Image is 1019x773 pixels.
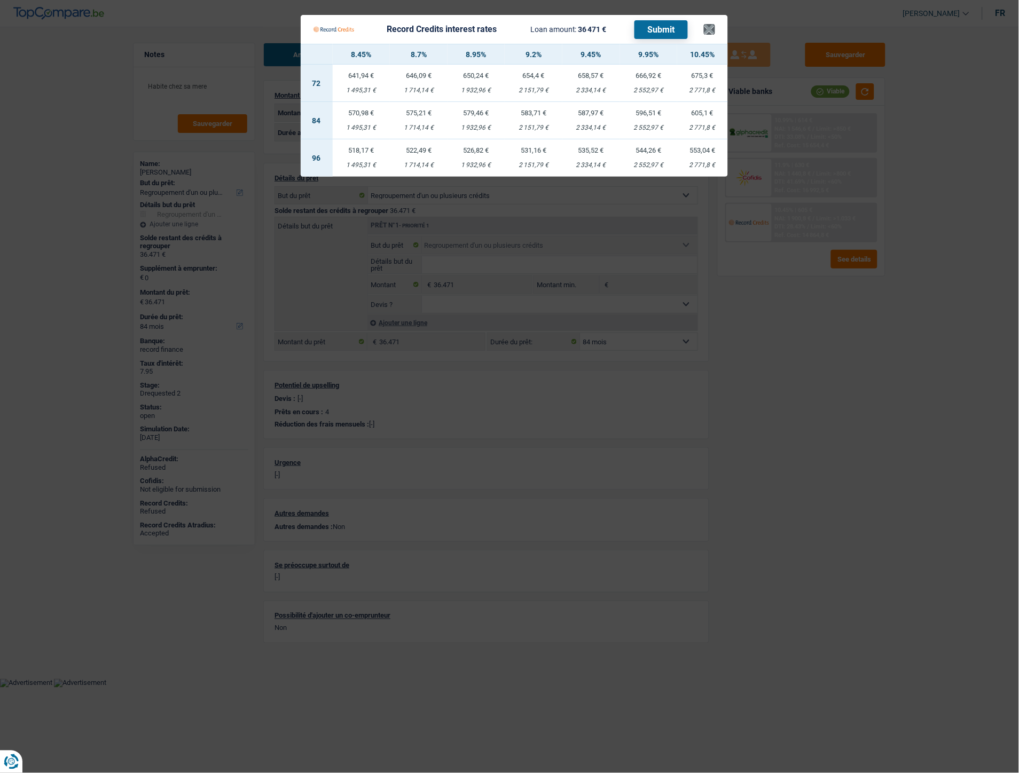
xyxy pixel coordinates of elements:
[387,25,497,34] div: Record Credits interest rates
[505,147,562,154] div: 531,16 €
[562,44,620,65] th: 9.45%
[333,44,390,65] th: 8.45%
[677,109,727,116] div: 605,1 €
[704,24,715,35] button: ×
[448,72,505,79] div: 650,24 €
[505,72,562,79] div: 654,4 €
[620,109,678,116] div: 596,51 €
[333,109,390,116] div: 570,98 €
[390,72,448,79] div: 646,09 €
[301,139,333,177] td: 96
[448,124,505,131] div: 1 932,96 €
[620,72,678,79] div: 666,92 €
[562,147,620,154] div: 535,52 €
[562,109,620,116] div: 587,97 €
[677,147,727,154] div: 553,04 €
[505,87,562,94] div: 2 151,79 €
[301,65,333,102] td: 72
[677,87,727,94] div: 2 771,8 €
[677,124,727,131] div: 2 771,8 €
[333,147,390,154] div: 518,17 €
[634,20,688,39] button: Submit
[448,162,505,169] div: 1 932,96 €
[620,162,678,169] div: 2 552,97 €
[390,147,448,154] div: 522,49 €
[562,162,620,169] div: 2 334,14 €
[677,44,727,65] th: 10.45%
[505,44,562,65] th: 9.2%
[390,162,448,169] div: 1 714,14 €
[390,87,448,94] div: 1 714,14 €
[333,162,390,169] div: 1 495,31 €
[562,124,620,131] div: 2 334,14 €
[620,44,678,65] th: 9.95%
[620,87,678,94] div: 2 552,97 €
[562,87,620,94] div: 2 334,14 €
[505,124,562,131] div: 2 151,79 €
[505,109,562,116] div: 583,71 €
[333,124,390,131] div: 1 495,31 €
[448,147,505,154] div: 526,82 €
[677,162,727,169] div: 2 771,8 €
[448,44,505,65] th: 8.95%
[390,44,448,65] th: 8.7%
[333,72,390,79] div: 641,94 €
[448,109,505,116] div: 579,46 €
[620,147,678,154] div: 544,26 €
[505,162,562,169] div: 2 151,79 €
[562,72,620,79] div: 658,57 €
[390,109,448,116] div: 575,21 €
[578,25,607,34] span: 36 471 €
[390,124,448,131] div: 1 714,14 €
[677,72,727,79] div: 675,3 €
[448,87,505,94] div: 1 932,96 €
[313,19,354,40] img: Record Credits
[530,25,577,34] span: Loan amount:
[333,87,390,94] div: 1 495,31 €
[620,124,678,131] div: 2 552,97 €
[301,102,333,139] td: 84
